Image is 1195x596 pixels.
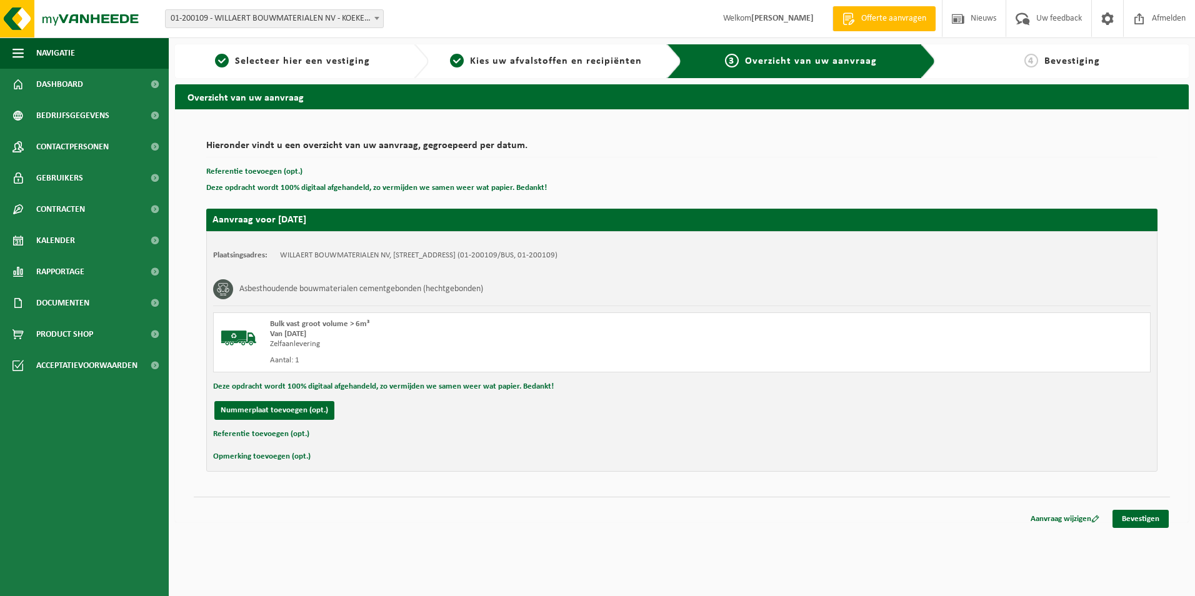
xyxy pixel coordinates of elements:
span: Rapportage [36,256,84,287]
span: Bulk vast groot volume > 6m³ [270,320,369,328]
span: Navigatie [36,37,75,69]
h2: Hieronder vindt u een overzicht van uw aanvraag, gegroepeerd per datum. [206,141,1157,157]
span: 3 [725,54,739,67]
span: Documenten [36,287,89,319]
button: Deze opdracht wordt 100% digitaal afgehandeld, zo vermijden we samen weer wat papier. Bedankt! [206,180,547,196]
span: Offerte aanvragen [858,12,929,25]
span: Contracten [36,194,85,225]
span: Product Shop [36,319,93,350]
a: Offerte aanvragen [832,6,936,31]
span: Bevestiging [1044,56,1100,66]
div: Aantal: 1 [270,355,732,365]
button: Nummerplaat toevoegen (opt.) [214,401,334,420]
td: WILLAERT BOUWMATERIALEN NV, [STREET_ADDRESS] (01-200109/BUS, 01-200109) [280,251,557,261]
strong: [PERSON_NAME] [751,14,814,23]
button: Referentie toevoegen (opt.) [206,164,302,180]
span: Contactpersonen [36,131,109,162]
span: Bedrijfsgegevens [36,100,109,131]
img: BL-SO-LV.png [220,319,257,357]
span: 01-200109 - WILLAERT BOUWMATERIALEN NV - KOEKELARE [166,10,383,27]
span: Kies uw afvalstoffen en recipiënten [470,56,642,66]
span: Selecteer hier een vestiging [235,56,370,66]
h2: Overzicht van uw aanvraag [175,84,1189,109]
span: Overzicht van uw aanvraag [745,56,877,66]
span: Gebruikers [36,162,83,194]
a: Aanvraag wijzigen [1021,510,1109,528]
div: Zelfaanlevering [270,339,732,349]
button: Deze opdracht wordt 100% digitaal afgehandeld, zo vermijden we samen weer wat papier. Bedankt! [213,379,554,395]
strong: Van [DATE] [270,330,306,338]
span: 01-200109 - WILLAERT BOUWMATERIALEN NV - KOEKELARE [165,9,384,28]
button: Opmerking toevoegen (opt.) [213,449,311,465]
strong: Aanvraag voor [DATE] [212,215,306,225]
a: Bevestigen [1112,510,1169,528]
a: 2Kies uw afvalstoffen en recipiënten [435,54,657,69]
span: Kalender [36,225,75,256]
span: Dashboard [36,69,83,100]
span: 2 [450,54,464,67]
button: Referentie toevoegen (opt.) [213,426,309,442]
span: Acceptatievoorwaarden [36,350,137,381]
strong: Plaatsingsadres: [213,251,267,259]
span: 4 [1024,54,1038,67]
span: 1 [215,54,229,67]
h3: Asbesthoudende bouwmaterialen cementgebonden (hechtgebonden) [239,279,483,299]
a: 1Selecteer hier een vestiging [181,54,404,69]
